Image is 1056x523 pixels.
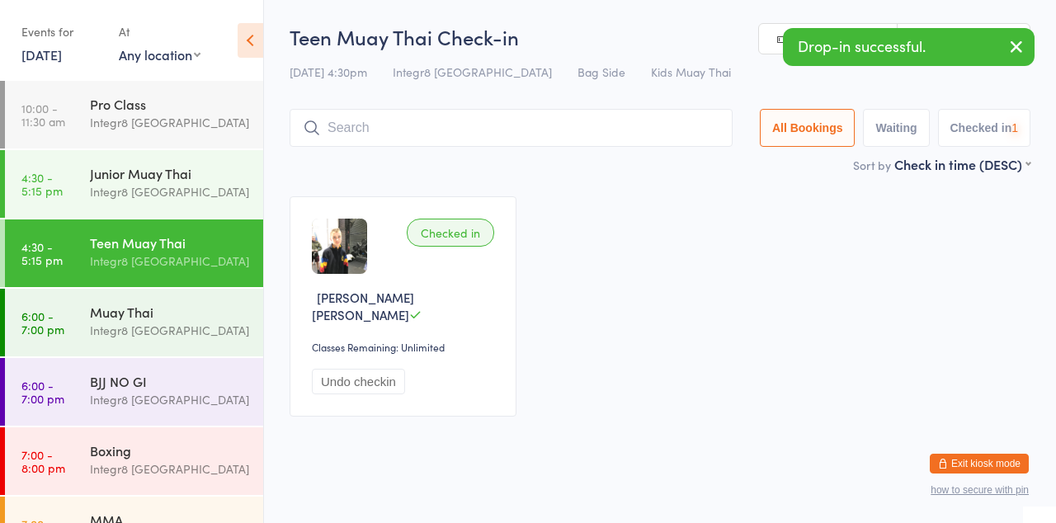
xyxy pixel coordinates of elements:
button: Exit kiosk mode [930,454,1029,474]
button: Waiting [863,109,929,147]
span: [DATE] 4:30pm [290,64,367,80]
a: 4:30 -5:15 pmTeen Muay ThaiIntegr8 [GEOGRAPHIC_DATA] [5,219,263,287]
button: how to secure with pin [931,484,1029,496]
div: Teen Muay Thai [90,233,249,252]
div: Integr8 [GEOGRAPHIC_DATA] [90,182,249,201]
input: Search [290,109,733,147]
div: 1 [1011,121,1018,134]
span: Kids Muay Thai [651,64,731,80]
span: [PERSON_NAME] [PERSON_NAME] [312,289,414,323]
button: Undo checkin [312,369,405,394]
time: 4:30 - 5:15 pm [21,240,63,266]
div: Events for [21,18,102,45]
a: 10:00 -11:30 amPro ClassIntegr8 [GEOGRAPHIC_DATA] [5,81,263,148]
div: At [119,18,200,45]
a: 4:30 -5:15 pmJunior Muay ThaiIntegr8 [GEOGRAPHIC_DATA] [5,150,263,218]
time: 6:00 - 7:00 pm [21,309,64,336]
div: Integr8 [GEOGRAPHIC_DATA] [90,390,249,409]
div: Integr8 [GEOGRAPHIC_DATA] [90,252,249,271]
time: 4:30 - 5:15 pm [21,171,63,197]
div: Integr8 [GEOGRAPHIC_DATA] [90,459,249,478]
span: Bag Side [577,64,625,80]
div: Checked in [407,219,494,247]
div: Pro Class [90,95,249,113]
label: Sort by [853,157,891,173]
div: Drop-in successful. [783,28,1035,66]
h2: Teen Muay Thai Check-in [290,23,1030,50]
div: Check in time (DESC) [894,155,1030,173]
button: Checked in1 [938,109,1031,147]
div: BJJ NO GI [90,372,249,390]
div: Boxing [90,441,249,459]
a: [DATE] [21,45,62,64]
div: Classes Remaining: Unlimited [312,340,499,354]
div: Junior Muay Thai [90,164,249,182]
a: 6:00 -7:00 pmBJJ NO GIIntegr8 [GEOGRAPHIC_DATA] [5,358,263,426]
div: Muay Thai [90,303,249,321]
button: All Bookings [760,109,856,147]
time: 7:00 - 8:00 pm [21,448,65,474]
time: 10:00 - 11:30 am [21,101,65,128]
div: Any location [119,45,200,64]
a: 6:00 -7:00 pmMuay ThaiIntegr8 [GEOGRAPHIC_DATA] [5,289,263,356]
a: 7:00 -8:00 pmBoxingIntegr8 [GEOGRAPHIC_DATA] [5,427,263,495]
time: 6:00 - 7:00 pm [21,379,64,405]
img: image1746598628.png [312,219,367,274]
span: Integr8 [GEOGRAPHIC_DATA] [393,64,552,80]
div: Integr8 [GEOGRAPHIC_DATA] [90,113,249,132]
div: Integr8 [GEOGRAPHIC_DATA] [90,321,249,340]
